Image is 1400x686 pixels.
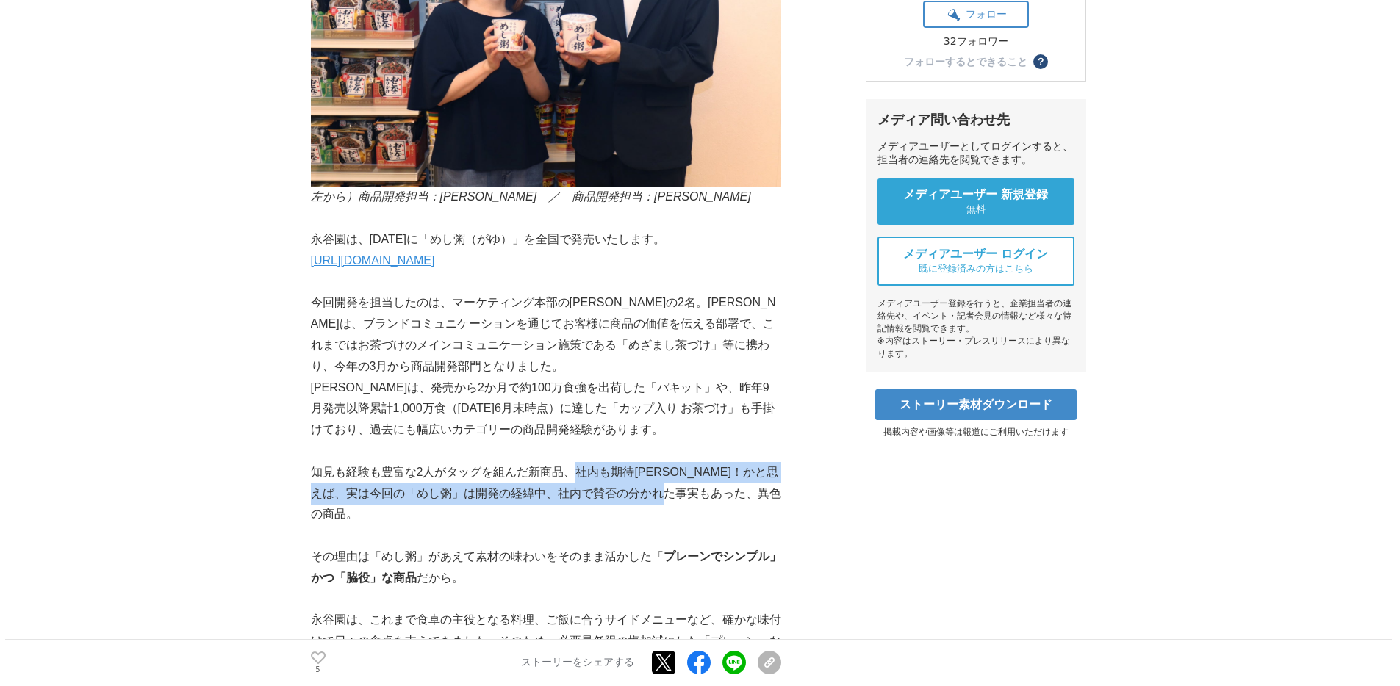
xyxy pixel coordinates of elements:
[311,229,781,250] p: 永谷園は、[DATE]に「めし粥（がゆ）」を全国で発売いたします。
[311,190,751,203] em: 左から）商品開発担当：[PERSON_NAME] ／ 商品開発担当：[PERSON_NAME]
[311,666,326,674] p: 5
[904,57,1027,67] div: フォローするとできること
[919,262,1033,275] span: 既に登録済みの方はこちら
[1035,57,1046,67] span: ？
[311,254,435,267] a: [URL][DOMAIN_NAME]
[1033,54,1048,69] button: ？
[311,550,781,584] strong: プレーンでシンプル」かつ「脇役」な商品
[877,237,1074,286] a: メディアユーザー ログイン 既に登録済みの方はこちら
[866,426,1086,438] p: 掲載内容や画像等は報道にご利用いただけます
[923,35,1029,48] div: 32フォロワー
[311,610,781,673] p: 永谷園は、これまで食卓の主役となる料理、ご飯に合うサイドメニューなど、確かな味付けで日々の食卓を支えてきました。そのため、必要最低限の塩加減にした「プレーン」な商品を発売することは、永谷園にとっ...
[877,178,1074,225] a: メディアユーザー 新規登録 無料
[875,389,1077,420] a: ストーリー素材ダウンロード
[877,140,1074,167] div: メディアユーザーとしてログインすると、担当者の連絡先を閲覧できます。
[966,203,986,216] span: 無料
[521,657,634,670] p: ストーリーをシェアする
[311,378,781,441] p: [PERSON_NAME]は、発売から2か月で約100万食強を出荷した「パキット」や、昨年9月発売以降累計1,000万食（[DATE]6月末時点）に達した「カップ入り お茶づけ」も手掛けており、...
[923,1,1029,28] button: フォロー
[311,462,781,525] p: 知見も経験も豊富な2人がタッグを組んだ新商品、社内も期待[PERSON_NAME]！かと思えば、実は今回の「めし粥」は開発の経緯中、社内で賛否の分かれた事実もあった、異色の商品。
[311,546,781,589] p: その理由は「めし粥」があえて素材の味わいをそのまま活かした「 だから。
[311,292,781,377] p: 今回開発を担当したのは、マーケティング本部の[PERSON_NAME]の2名。[PERSON_NAME]は、ブランドコミュニケーションを通じてお客様に商品の価値を伝える部署で、これまではお茶づけ...
[903,247,1049,262] span: メディアユーザー ログイン
[903,187,1049,203] span: メディアユーザー 新規登録
[877,297,1074,360] div: メディアユーザー登録を行うと、企業担当者の連絡先や、イベント・記者会見の情報など様々な特記情報を閲覧できます。 ※内容はストーリー・プレスリリースにより異なります。
[877,111,1074,129] div: メディア問い合わせ先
